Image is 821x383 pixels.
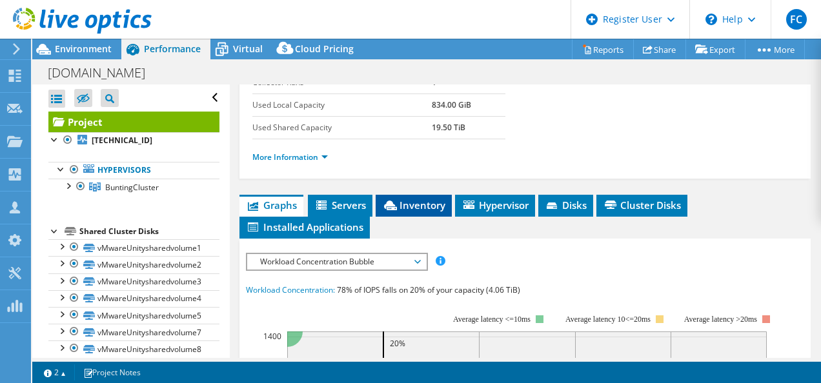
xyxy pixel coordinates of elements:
span: Installed Applications [246,221,363,233]
span: Workload Concentration: [246,284,335,295]
a: 2 [35,364,75,380]
tspan: Average latency 10<=20ms [565,315,651,324]
tspan: Average latency <=10ms [453,315,531,324]
span: Cloud Pricing [295,43,354,55]
span: FC [786,9,807,30]
a: vMwareUnitysharedvolume7 [48,324,219,340]
label: Used Shared Capacity [252,121,432,134]
b: [TECHNICAL_ID] [92,135,152,146]
a: More [745,39,805,59]
span: Environment [55,43,112,55]
a: vMwareUnitysharedvolume4 [48,290,219,307]
b: 19.50 TiB [432,122,465,133]
b: 834.00 GiB [432,99,471,110]
span: BuntingCluster [105,182,159,193]
span: Virtual [233,43,263,55]
span: Cluster Disks [603,199,681,211]
span: Servers [314,199,366,211]
a: BuntingCluster [48,179,219,195]
span: Disks [545,199,587,211]
a: vMwareUnitysharedvolume5 [48,307,219,324]
a: Project [48,112,219,132]
text: 1200 [263,357,281,368]
label: Used Local Capacity [252,99,432,112]
a: Reports [572,39,634,59]
span: Workload Concentration Bubble [254,254,420,270]
text: 20% [390,338,405,349]
a: vMwareUnitysharedvolume3 [48,273,219,290]
a: vMwareUnitysharedvolume1 [48,239,219,256]
a: vMwareUnitysharedvolume6 [48,358,219,375]
h1: [DOMAIN_NAME] [42,66,165,80]
a: Project Notes [74,364,150,380]
a: Export [685,39,745,59]
a: vMwareUnitysharedvolume2 [48,256,219,273]
span: Graphs [246,199,297,211]
span: Hypervisor [461,199,529,211]
div: Shared Cluster Disks [79,224,219,239]
span: Performance [144,43,201,55]
b: 1 [432,77,436,88]
svg: \n [705,14,717,25]
span: 78% of IOPS falls on 20% of your capacity (4.06 TiB) [337,284,520,295]
text: 1400 [263,331,281,342]
a: Hypervisors [48,162,219,179]
text: Average latency >20ms [684,315,756,324]
a: [TECHNICAL_ID] [48,132,219,149]
a: Share [633,39,686,59]
a: More Information [252,152,328,162]
span: Inventory [382,199,445,211]
a: vMwareUnitysharedvolume8 [48,340,219,357]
